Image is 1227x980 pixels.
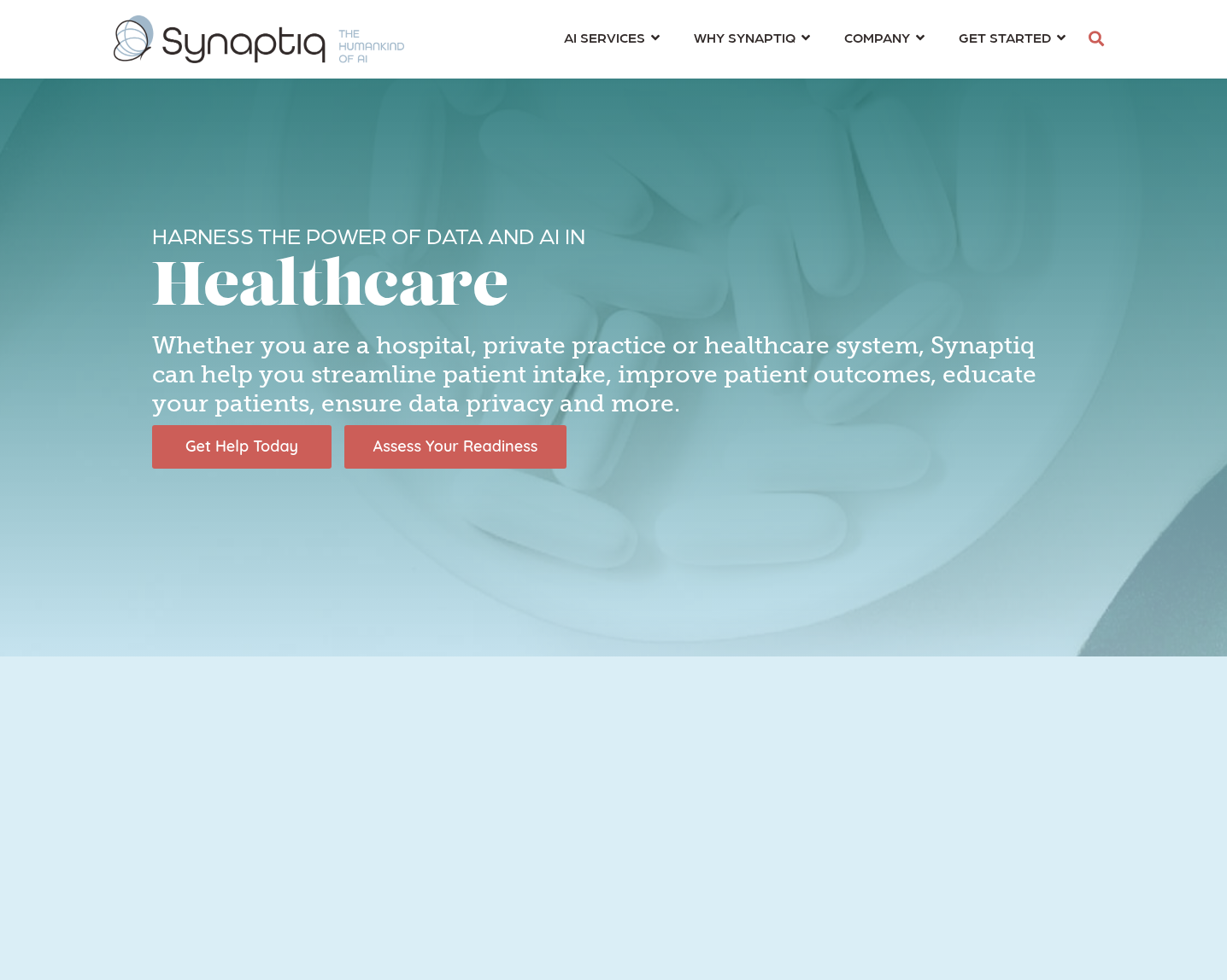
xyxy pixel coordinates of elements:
h4: Whether you are a hospital, private practice or healthcare system, Synaptiq can help you streamli... [152,331,1075,417]
a: AI SERVICES [564,21,660,53]
nav: menu [547,9,1083,70]
h1: Healthcare [152,256,1075,324]
img: Get Help Today [152,425,332,469]
a: GET STARTED [959,21,1066,53]
a: WHY SYNAPTIQ [694,21,810,53]
img: synaptiq logo-1 [114,15,404,63]
a: COMPANY [844,21,925,53]
span: COMPANY [844,26,910,49]
span: AI SERVICES [564,26,645,49]
h6: HARNESS THE POWER OF DATA AND AI IN [152,222,1075,248]
span: GET STARTED [959,26,1051,49]
span: WHY SYNAPTIQ [694,26,795,49]
img: Assess Your Readiness [344,425,567,469]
